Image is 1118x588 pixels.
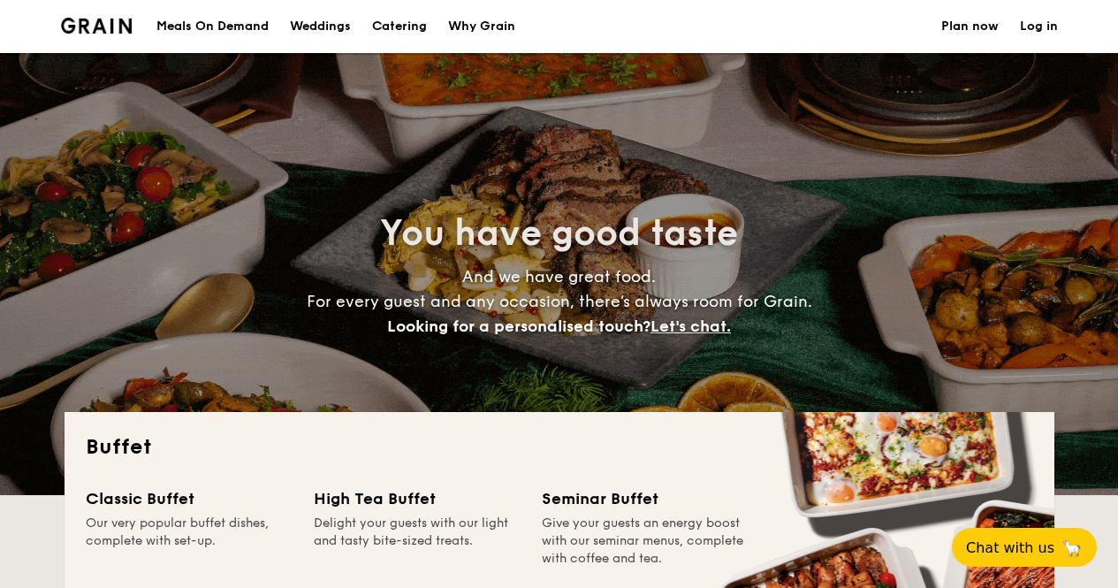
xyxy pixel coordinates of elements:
div: High Tea Buffet [314,486,521,511]
span: Chat with us [966,539,1054,556]
span: Looking for a personalised touch? [387,317,650,336]
h2: Buffet [86,433,1033,462]
div: Give your guests an energy boost with our seminar menus, complete with coffee and tea. [542,515,749,568]
div: Seminar Buffet [542,486,749,511]
img: Grain [61,18,133,34]
span: 🦙 [1061,538,1083,558]
button: Chat with us🦙 [952,528,1097,567]
span: You have good taste [380,212,738,255]
div: Delight your guests with our light and tasty bite-sized treats. [314,515,521,568]
div: Our very popular buffet dishes, complete with set-up. [86,515,293,568]
div: Classic Buffet [86,486,293,511]
span: Let's chat. [650,317,731,336]
a: Logotype [61,18,133,34]
span: And we have great food. For every guest and any occasion, there’s always room for Grain. [307,267,812,336]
